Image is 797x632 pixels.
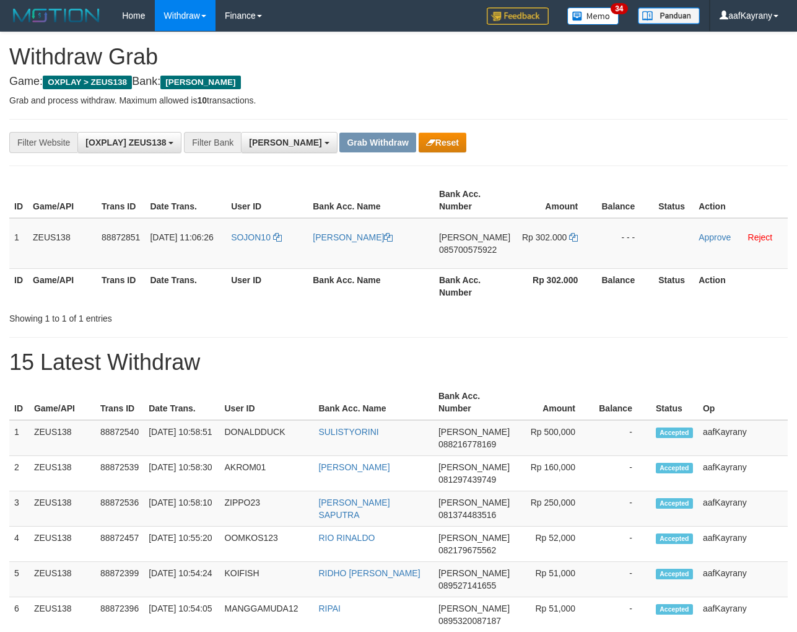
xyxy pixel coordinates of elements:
th: ID [9,385,29,420]
p: Grab and process withdraw. Maximum allowed is transactions. [9,94,788,107]
span: Accepted [656,604,693,615]
td: aafKayrany [698,420,788,456]
th: Status [651,385,698,420]
th: Action [694,183,788,218]
a: Reject [748,232,773,242]
span: Copy 082179675562 to clipboard [438,545,496,555]
td: aafKayrany [698,491,788,527]
span: Accepted [656,533,693,544]
a: SULISTYORINI [318,427,378,437]
th: User ID [226,268,308,304]
span: Copy 081374483516 to clipboard [438,510,496,520]
td: - - - [596,218,653,269]
a: RIDHO [PERSON_NAME] [318,568,420,578]
h4: Game: Bank: [9,76,788,88]
span: [PERSON_NAME] [438,462,510,472]
button: [OXPLAY] ZEUS138 [77,132,181,153]
th: Rp 302.000 [515,268,596,304]
span: [PERSON_NAME] [438,533,510,543]
div: Filter Website [9,132,77,153]
td: [DATE] 10:58:51 [144,420,219,456]
td: AKROM01 [220,456,314,491]
td: Rp 500,000 [515,420,594,456]
td: 88872539 [95,456,144,491]
button: Reset [419,133,466,152]
span: OXPLAY > ZEUS138 [43,76,132,89]
a: Approve [699,232,731,242]
span: [PERSON_NAME] [439,232,510,242]
th: Bank Acc. Number [434,268,515,304]
td: 88872540 [95,420,144,456]
th: User ID [220,385,314,420]
td: Rp 160,000 [515,456,594,491]
td: 88872457 [95,527,144,562]
td: - [594,527,651,562]
a: [PERSON_NAME] [313,232,393,242]
th: Date Trans. [145,268,226,304]
span: [PERSON_NAME] [249,138,321,147]
td: [DATE] 10:55:20 [144,527,219,562]
a: RIO RINALDO [318,533,375,543]
span: Accepted [656,569,693,579]
td: 2 [9,456,29,491]
td: 1 [9,218,28,269]
th: Balance [596,268,653,304]
td: aafKayrany [698,456,788,491]
span: Copy 089527141655 to clipboard [438,581,496,590]
th: Bank Acc. Number [434,183,515,218]
td: ZEUS138 [29,456,95,491]
td: Rp 51,000 [515,562,594,597]
td: [DATE] 10:58:10 [144,491,219,527]
span: [PERSON_NAME] [438,568,510,578]
strong: 10 [197,95,207,105]
span: Accepted [656,463,693,473]
span: 88872851 [102,232,140,242]
th: Date Trans. [145,183,226,218]
img: panduan.png [638,7,700,24]
th: Status [653,183,694,218]
td: ZEUS138 [28,218,97,269]
span: Accepted [656,428,693,438]
th: ID [9,183,28,218]
th: Trans ID [97,183,145,218]
div: Filter Bank [184,132,241,153]
span: [PERSON_NAME] [438,498,510,507]
th: Amount [515,183,596,218]
span: 34 [611,3,627,14]
td: 88872399 [95,562,144,597]
a: Copy 302000 to clipboard [569,232,578,242]
th: Action [694,268,788,304]
td: DONALDDUCK [220,420,314,456]
td: [DATE] 10:58:30 [144,456,219,491]
td: 88872536 [95,491,144,527]
th: Game/API [29,385,95,420]
span: [OXPLAY] ZEUS138 [85,138,166,147]
td: 5 [9,562,29,597]
td: KOIFISH [220,562,314,597]
span: Copy 088216778169 to clipboard [438,439,496,449]
th: Bank Acc. Name [308,268,434,304]
th: Bank Acc. Name [313,385,433,420]
td: ZIPPO23 [220,491,314,527]
td: - [594,562,651,597]
img: MOTION_logo.png [9,6,103,25]
span: Copy 0895320087187 to clipboard [438,616,501,626]
td: ZEUS138 [29,527,95,562]
th: Trans ID [97,268,145,304]
th: Amount [515,385,594,420]
td: - [594,420,651,456]
td: [DATE] 10:54:24 [144,562,219,597]
th: Game/API [28,268,97,304]
th: Game/API [28,183,97,218]
th: Balance [594,385,651,420]
span: Copy 081297439749 to clipboard [438,475,496,485]
th: Status [653,268,694,304]
a: SOJON10 [231,232,282,242]
td: 3 [9,491,29,527]
td: Rp 52,000 [515,527,594,562]
span: SOJON10 [231,232,271,242]
a: [PERSON_NAME] SAPUTRA [318,498,390,520]
th: Balance [596,183,653,218]
th: Bank Acc. Name [308,183,434,218]
button: [PERSON_NAME] [241,132,337,153]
